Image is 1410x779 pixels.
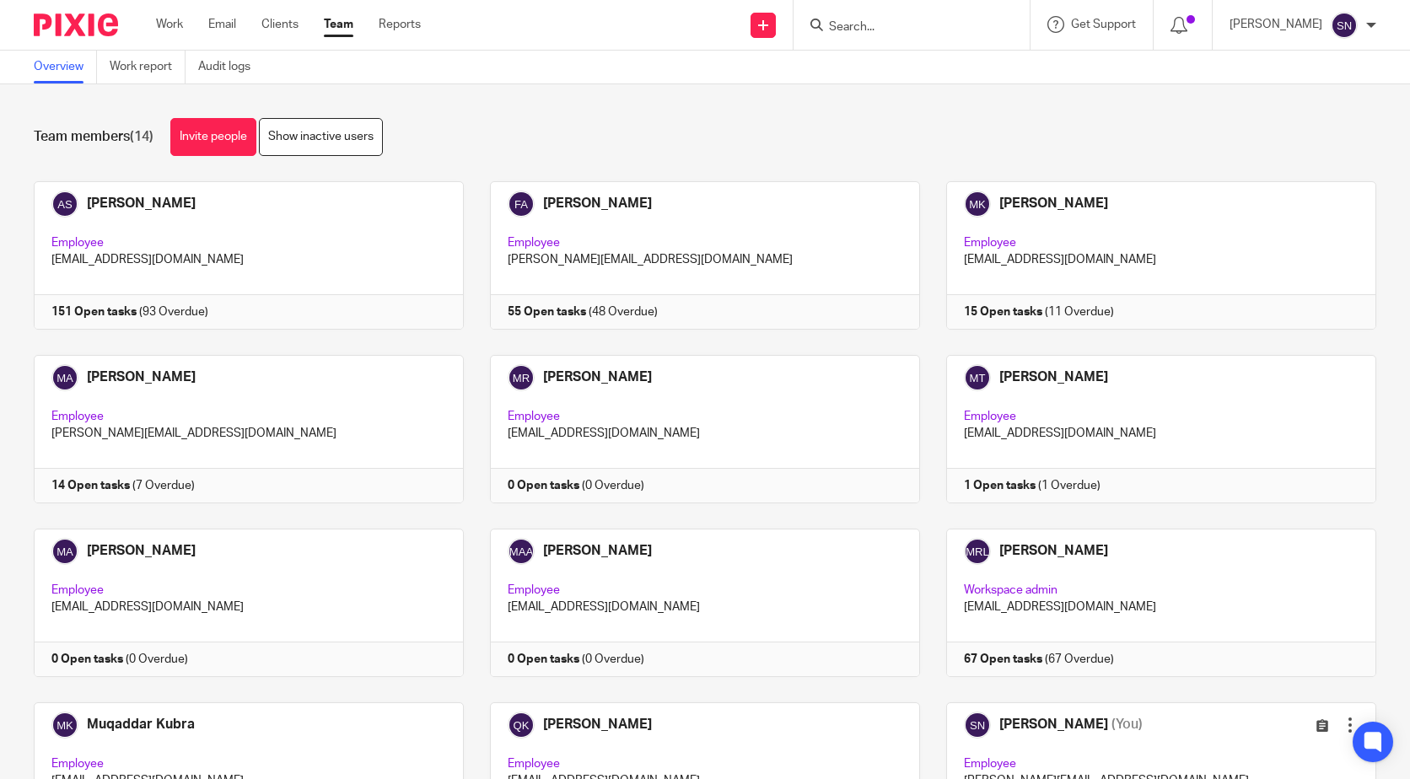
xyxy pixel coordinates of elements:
[198,51,263,83] a: Audit logs
[379,16,421,33] a: Reports
[1071,19,1136,30] span: Get Support
[208,16,236,33] a: Email
[156,16,183,33] a: Work
[1331,12,1358,39] img: svg%3E
[34,13,118,36] img: Pixie
[130,130,153,143] span: (14)
[34,51,97,83] a: Overview
[34,128,153,146] h1: Team members
[259,118,383,156] a: Show inactive users
[1230,16,1322,33] p: [PERSON_NAME]
[827,20,979,35] input: Search
[324,16,353,33] a: Team
[261,16,299,33] a: Clients
[170,118,256,156] a: Invite people
[110,51,186,83] a: Work report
